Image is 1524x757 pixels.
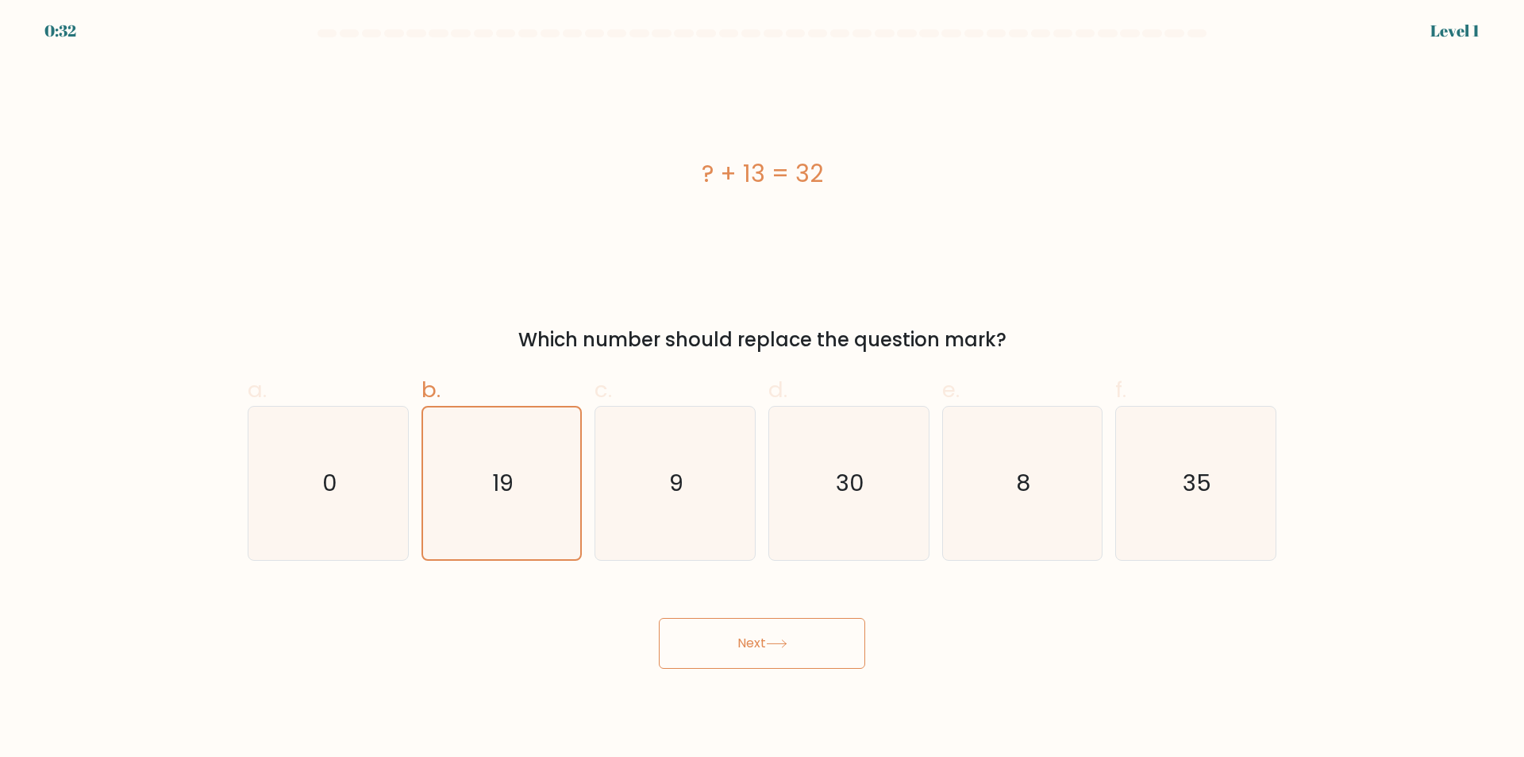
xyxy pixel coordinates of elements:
[1115,374,1126,405] span: f.
[659,618,865,669] button: Next
[248,156,1276,191] div: ? + 13 = 32
[670,468,684,500] text: 9
[248,374,267,405] span: a.
[257,326,1267,354] div: Which number should replace the question mark?
[1183,468,1212,500] text: 35
[836,468,864,500] text: 30
[492,467,514,499] text: 19
[421,374,441,405] span: b.
[768,374,787,405] span: d.
[595,374,612,405] span: c.
[1430,19,1480,43] div: Level 1
[942,374,960,405] span: e.
[44,19,76,43] div: 0:32
[322,468,337,500] text: 0
[1017,468,1031,500] text: 8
